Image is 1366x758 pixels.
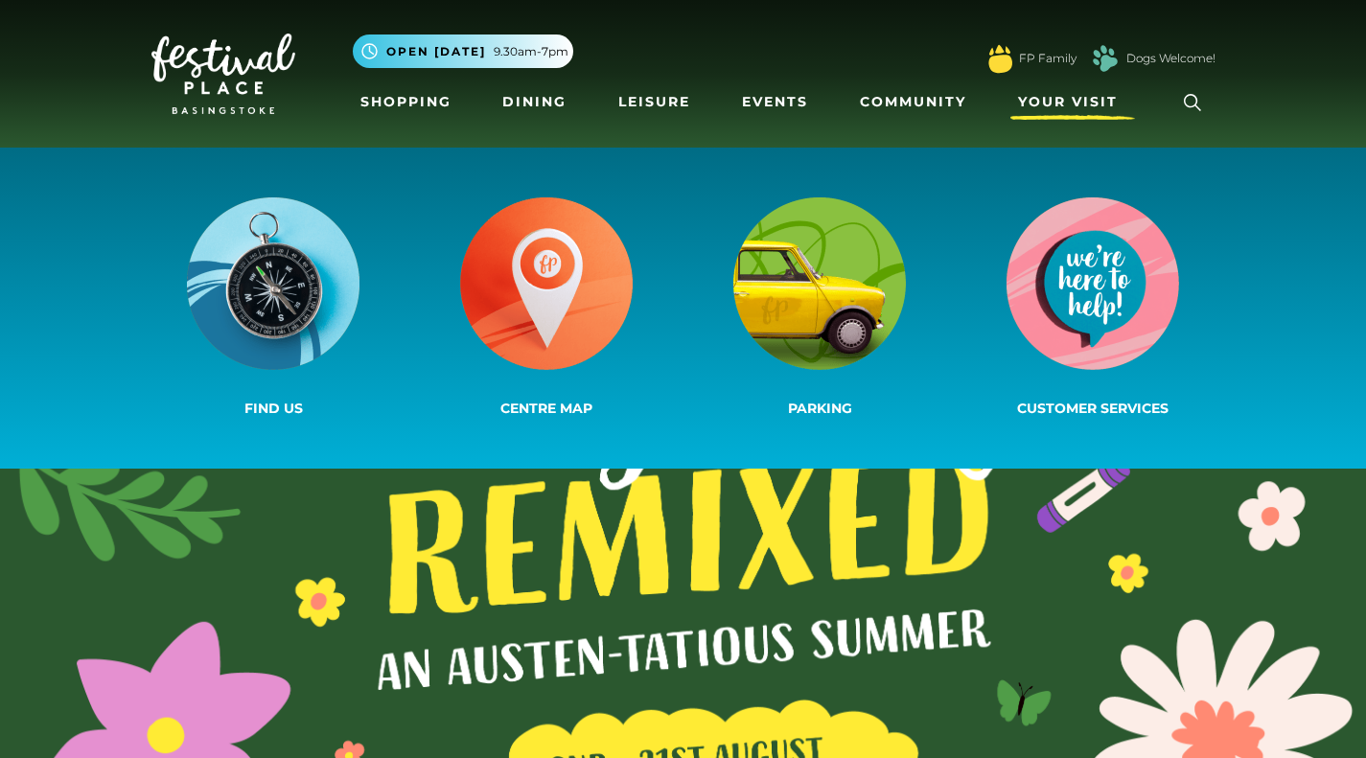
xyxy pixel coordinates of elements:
a: Find us [137,194,410,423]
img: Festival Place Logo [151,34,295,114]
a: Leisure [611,84,698,120]
a: Parking [683,194,957,423]
span: Parking [788,400,852,417]
a: Dining [495,84,574,120]
a: Events [734,84,816,120]
a: Shopping [353,84,459,120]
a: Community [852,84,974,120]
span: Centre Map [500,400,592,417]
a: FP Family [1019,50,1077,67]
a: Centre Map [410,194,683,423]
a: Customer Services [957,194,1230,423]
span: Open [DATE] [386,43,486,60]
a: Dogs Welcome! [1126,50,1216,67]
button: Open [DATE] 9.30am-7pm [353,34,573,68]
a: Your Visit [1010,84,1135,120]
span: Customer Services [1017,400,1169,417]
span: Your Visit [1018,92,1118,112]
span: 9.30am-7pm [494,43,568,60]
span: Find us [244,400,303,417]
